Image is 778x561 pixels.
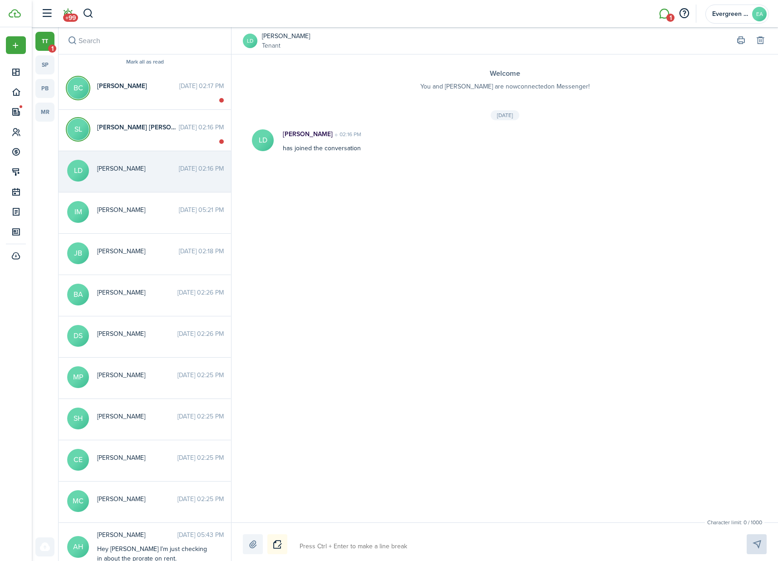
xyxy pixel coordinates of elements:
[97,164,179,173] span: Logan Desatoff
[67,325,89,347] avatar-text: DS
[66,34,79,47] button: Search
[262,31,310,41] a: [PERSON_NAME]
[97,370,177,380] span: Michelle Patten
[67,160,89,182] avatar-text: LD
[177,530,224,540] time: [DATE] 05:43 PM
[67,118,89,140] avatar-text: SL
[179,164,224,173] time: [DATE] 02:16 PM
[177,288,224,297] time: [DATE] 02:26 PM
[250,82,760,91] p: You and [PERSON_NAME] are now connected on Messenger!
[179,123,224,132] time: [DATE] 02:16 PM
[333,130,361,138] time: 02:16 PM
[97,288,177,297] span: Beth Aurand
[179,246,224,256] time: [DATE] 02:18 PM
[97,81,179,91] span: Brittany Charity
[67,77,89,99] avatar-text: BC
[177,453,224,463] time: [DATE] 02:25 PM
[83,6,94,21] button: Search
[97,494,177,504] span: Melissa Clark
[63,14,78,22] span: +99
[712,11,748,17] span: Evergreen Apartments, LLC
[243,34,257,48] a: LD
[97,453,177,463] span: Colleen Epperson
[38,5,55,22] button: Open sidebar
[67,242,89,264] avatar-text: JB
[283,129,333,139] p: [PERSON_NAME]
[126,59,164,65] button: Mark all as read
[9,9,21,18] img: TenantCloud
[97,530,177,540] span: Abbie Heacock
[97,412,177,421] span: Sydney Hart
[67,490,89,512] avatar-text: MC
[67,449,89,471] avatar-text: CE
[177,329,224,339] time: [DATE] 02:26 PM
[754,34,767,47] button: Delete
[250,68,760,79] h3: Welcome
[177,494,224,504] time: [DATE] 02:25 PM
[35,79,54,98] a: pb
[676,6,692,21] button: Open resource center
[67,284,89,305] avatar-text: BA
[734,34,747,47] button: Print
[177,412,224,421] time: [DATE] 02:25 PM
[35,103,54,122] a: mr
[97,205,179,215] span: Isaiah McMullan
[97,123,179,132] span: Shaw LaPlant
[177,370,224,380] time: [DATE] 02:25 PM
[35,55,54,74] a: sp
[48,44,56,53] span: 1
[67,201,89,223] avatar-text: IM
[67,408,89,429] avatar-text: SH
[262,41,310,50] a: Tenant
[752,7,767,21] avatar-text: EA
[705,518,764,527] small: Character limit: 0 / 1000
[6,36,26,54] button: Open menu
[179,205,224,215] time: [DATE] 05:21 PM
[97,329,177,339] span: Dharma Sturtz
[67,536,89,558] avatar-text: AH
[67,366,89,388] avatar-text: MP
[59,2,76,25] a: Notifications
[179,81,224,91] time: [DATE] 02:17 PM
[491,110,519,120] div: [DATE]
[35,32,54,51] a: tt
[252,129,274,151] avatar-text: LD
[267,534,287,554] button: Notice
[97,246,179,256] span: Jolie Blakeman
[274,129,668,153] div: has joined the conversation
[59,27,231,54] input: search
